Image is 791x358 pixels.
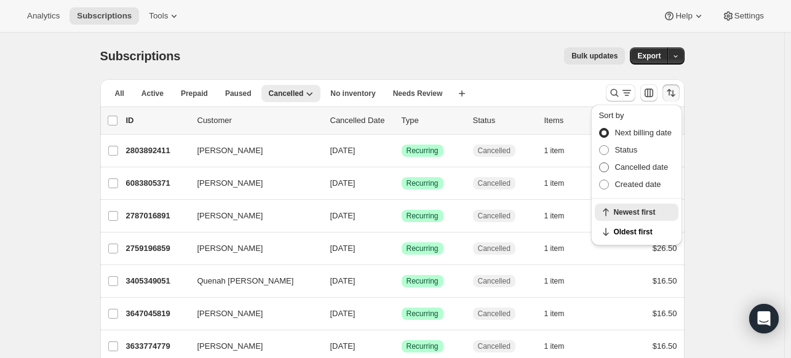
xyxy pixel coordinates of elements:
[190,141,313,161] button: [PERSON_NAME]
[653,341,677,351] span: $16.50
[571,51,618,61] span: Bulk updates
[675,11,692,21] span: Help
[126,175,677,192] div: 6083805371[PERSON_NAME][DATE]SuccessRecurringCancelled1 item$22.49
[269,89,304,98] span: Cancelled
[637,51,661,61] span: Export
[564,47,625,65] button: Bulk updates
[614,180,661,189] span: Created date
[407,146,439,156] span: Recurring
[126,177,188,189] p: 6083805371
[126,308,188,320] p: 3647045819
[126,242,188,255] p: 2759196859
[330,114,392,127] p: Cancelled Date
[330,276,356,285] span: [DATE]
[190,271,313,291] button: Quenah [PERSON_NAME]
[402,114,463,127] div: Type
[126,114,188,127] p: ID
[407,211,439,221] span: Recurring
[544,305,578,322] button: 1 item
[20,7,67,25] button: Analytics
[330,89,375,98] span: No inventory
[749,304,779,333] div: Open Intercom Messenger
[126,340,188,352] p: 3633774779
[407,341,439,351] span: Recurring
[225,89,252,98] span: Paused
[478,341,511,351] span: Cancelled
[662,84,680,101] button: Sort the results
[190,206,313,226] button: [PERSON_NAME]
[149,11,168,21] span: Tools
[653,276,677,285] span: $16.50
[544,272,578,290] button: 1 item
[126,275,188,287] p: 3405349051
[595,204,678,221] button: Newest first
[27,11,60,21] span: Analytics
[330,309,356,318] span: [DATE]
[656,7,712,25] button: Help
[190,239,313,258] button: [PERSON_NAME]
[393,89,443,98] span: Needs Review
[190,173,313,193] button: [PERSON_NAME]
[330,341,356,351] span: [DATE]
[115,89,124,98] span: All
[544,114,606,127] div: Items
[544,240,578,257] button: 1 item
[598,111,624,120] span: Sort by
[653,309,677,318] span: $16.50
[478,309,511,319] span: Cancelled
[544,244,565,253] span: 1 item
[126,272,677,290] div: 3405349051Quenah [PERSON_NAME][DATE]SuccessRecurringCancelled1 item$16.50
[70,7,139,25] button: Subscriptions
[141,89,164,98] span: Active
[613,207,671,217] span: Newest first
[197,308,263,320] span: [PERSON_NAME]
[452,85,472,102] button: Create new view
[181,89,208,98] span: Prepaid
[190,336,313,356] button: [PERSON_NAME]
[614,128,672,137] span: Next billing date
[614,145,637,154] span: Status
[544,276,565,286] span: 1 item
[614,162,668,172] span: Cancelled date
[544,309,565,319] span: 1 item
[407,244,439,253] span: Recurring
[126,114,677,127] div: IDCustomerCancelled DateTypeStatusItemsTotal
[330,146,356,155] span: [DATE]
[197,177,263,189] span: [PERSON_NAME]
[544,175,578,192] button: 1 item
[100,49,181,63] span: Subscriptions
[613,227,671,237] span: Oldest first
[407,276,439,286] span: Recurring
[126,305,677,322] div: 3647045819[PERSON_NAME][DATE]SuccessRecurringCancelled1 item$16.50
[330,178,356,188] span: [DATE]
[544,207,578,225] button: 1 item
[141,7,188,25] button: Tools
[126,142,677,159] div: 2803892411[PERSON_NAME][DATE]SuccessRecurringCancelled1 item$26.50
[734,11,764,21] span: Settings
[606,84,635,101] button: Search and filter results
[544,341,565,351] span: 1 item
[77,11,132,21] span: Subscriptions
[544,338,578,355] button: 1 item
[126,338,677,355] div: 3633774779[PERSON_NAME][DATE]SuccessRecurringCancelled1 item$16.50
[197,242,263,255] span: [PERSON_NAME]
[478,244,511,253] span: Cancelled
[407,309,439,319] span: Recurring
[478,211,511,221] span: Cancelled
[197,145,263,157] span: [PERSON_NAME]
[197,210,263,222] span: [PERSON_NAME]
[544,146,565,156] span: 1 item
[407,178,439,188] span: Recurring
[190,304,313,324] button: [PERSON_NAME]
[478,178,511,188] span: Cancelled
[473,114,535,127] p: Status
[544,178,565,188] span: 1 item
[630,47,668,65] button: Export
[330,244,356,253] span: [DATE]
[640,84,658,101] button: Customize table column order and visibility
[544,142,578,159] button: 1 item
[126,240,677,257] div: 2759196859[PERSON_NAME][DATE]SuccessRecurringCancelled1 item$26.50
[126,210,188,222] p: 2787016891
[126,145,188,157] p: 2803892411
[478,276,511,286] span: Cancelled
